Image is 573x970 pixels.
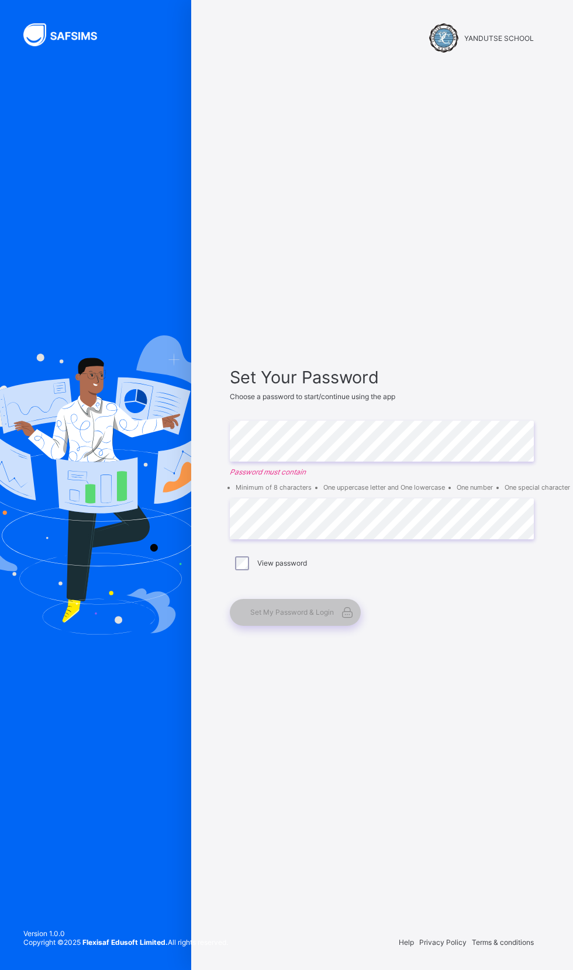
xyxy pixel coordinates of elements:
li: One number [457,483,493,491]
span: Help [399,938,414,947]
label: View password [257,559,307,567]
li: One special character [505,483,570,491]
span: Version 1.0.0 [23,929,228,938]
span: Set My Password & Login [250,608,334,616]
span: Copyright © 2025 All rights reserved. [23,938,228,947]
img: YANDUTSE SCHOOL [429,23,458,53]
span: Set Your Password [230,367,534,387]
span: Terms & conditions [472,938,534,947]
li: Minimum of 8 characters [236,483,312,491]
li: One uppercase letter and One lowercase [323,483,445,491]
span: Privacy Policy [419,938,467,947]
em: Password must contain [230,467,534,476]
img: SAFSIMS Logo [23,23,111,46]
span: YANDUTSE SCHOOL [464,34,534,43]
strong: Flexisaf Edusoft Limited. [82,938,168,947]
span: Choose a password to start/continue using the app [230,392,395,401]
